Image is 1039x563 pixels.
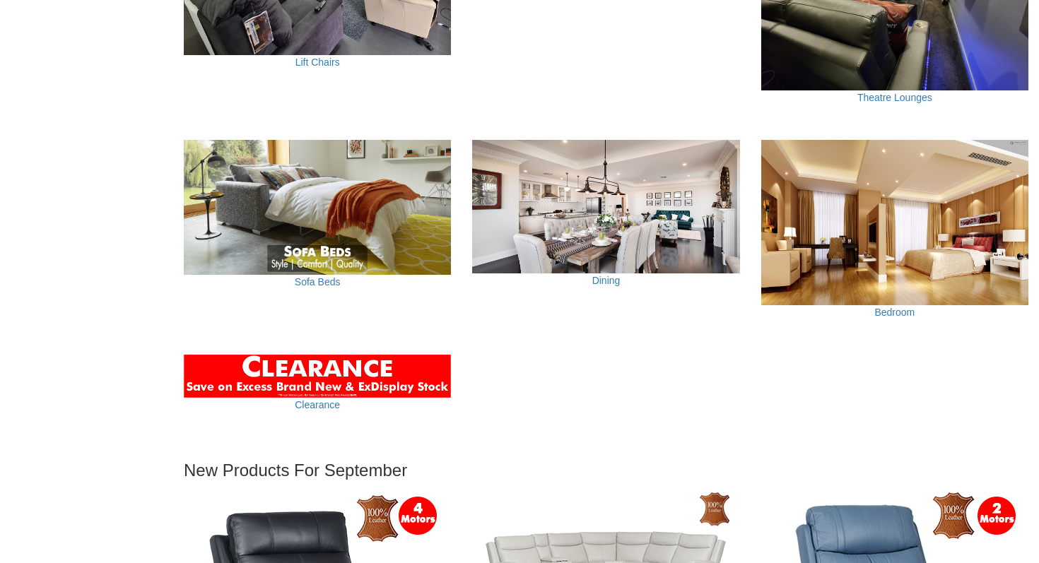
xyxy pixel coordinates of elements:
a: Dining [592,275,621,286]
img: Clearance [184,355,451,398]
a: Bedroom [874,307,915,318]
h3: New Products For September [184,461,1028,480]
img: Sofa Beds [184,140,451,275]
a: Clearance [295,399,340,410]
img: Dining [472,140,739,273]
a: Sofa Beds [295,276,341,288]
a: Lift Chairs [295,57,340,68]
a: Theatre Lounges [857,92,932,103]
img: Bedroom [761,140,1028,305]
